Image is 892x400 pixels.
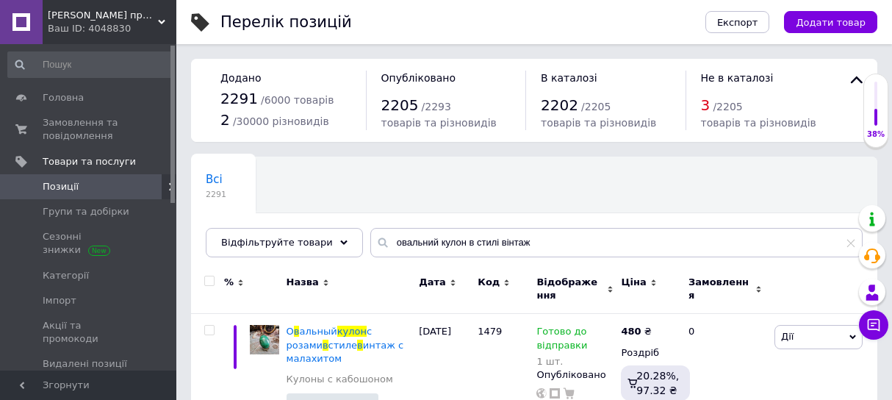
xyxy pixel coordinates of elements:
[48,9,158,22] span: Магазин прикрас "Злата"
[43,294,76,307] span: Імпорт
[206,173,223,186] span: Всі
[381,72,456,84] span: Опубліковано
[287,326,373,350] span: с розами
[701,72,774,84] span: Не в каталозі
[299,326,337,337] span: альный
[422,101,451,113] span: / 2293
[381,96,419,114] span: 2205
[541,117,656,129] span: товарів та різновидів
[701,96,711,114] span: 3
[287,326,294,337] span: О
[688,276,752,302] span: Замовлення
[294,326,300,337] span: в
[370,228,863,257] input: Пошук по назві позиції, артикулу і пошуковим запитам
[636,370,679,396] span: 20.28%, 97.32 ₴
[43,319,136,346] span: Акції та промокоди
[233,115,329,127] span: / 30000 різновидів
[357,340,363,351] span: в
[784,11,877,33] button: Додати товар
[224,276,234,289] span: %
[621,325,651,338] div: ₴
[864,129,888,140] div: 38%
[859,310,888,340] button: Чат з покупцем
[536,276,603,302] span: Відображення
[478,326,502,337] span: 1479
[581,101,611,113] span: / 2205
[43,357,127,371] span: Видалені позиції
[220,111,230,129] span: 2
[713,101,742,113] span: / 2205
[337,326,367,337] span: кулон
[419,276,446,289] span: Дата
[717,17,758,28] span: Експорт
[781,331,794,342] span: Дії
[261,94,334,106] span: / 6000 товарів
[621,346,676,360] div: Роздріб
[478,276,500,289] span: Код
[43,91,84,104] span: Головна
[250,325,279,354] img: Овальный кулон с розами в стиле винтаж с малахитом
[7,51,173,78] input: Пошук
[287,373,393,386] a: Кулоны с кабошоном
[43,180,79,193] span: Позиції
[287,340,404,364] span: интаж с малахитом
[48,22,176,35] div: Ваш ID: 4048830
[536,368,614,382] div: Опубліковано
[220,72,261,84] span: Додано
[43,230,136,257] span: Сезонні знижки
[701,117,816,129] span: товарів та різновидів
[323,340,328,351] span: в
[621,276,646,289] span: Ціна
[621,326,641,337] b: 480
[381,117,497,129] span: товарів та різновидів
[536,356,614,367] div: 1 шт.
[220,90,258,107] span: 2291
[43,155,136,168] span: Товари та послуги
[43,205,129,218] span: Групи та добірки
[287,326,404,363] a: Овальныйкулонс розамивстилевинтаж с малахитом
[536,326,587,354] span: Готово до відправки
[43,116,136,143] span: Замовлення та повідомлення
[287,276,319,289] span: Назва
[705,11,770,33] button: Експорт
[43,269,89,282] span: Категорії
[220,15,352,30] div: Перелік позицій
[541,96,578,114] span: 2202
[796,17,866,28] span: Додати товар
[328,340,357,351] span: стиле
[206,189,226,200] span: 2291
[541,72,597,84] span: В каталозі
[221,237,333,248] span: Відфільтруйте товари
